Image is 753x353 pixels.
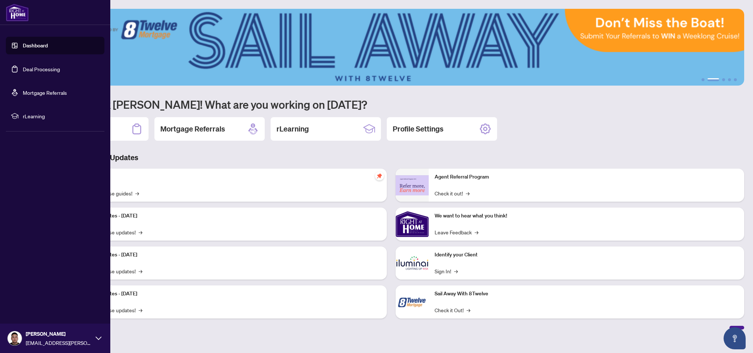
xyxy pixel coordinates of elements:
[23,112,99,120] span: rLearning
[38,97,744,111] h1: Welcome back [PERSON_NAME]! What are you working on [DATE]?
[702,78,704,81] button: 1
[26,330,92,338] span: [PERSON_NAME]
[139,267,142,275] span: →
[467,306,470,314] span: →
[435,290,738,298] p: Sail Away With 8Twelve
[135,189,139,197] span: →
[26,339,92,347] span: [EMAIL_ADDRESS][PERSON_NAME][DOMAIN_NAME]
[276,124,309,134] h2: rLearning
[23,42,48,49] a: Dashboard
[23,89,67,96] a: Mortgage Referrals
[724,327,746,349] button: Open asap
[77,173,381,181] p: Self-Help
[435,251,738,259] p: Identify your Client
[38,152,744,163] h3: Brokerage & Industry Updates
[475,228,478,236] span: →
[139,306,142,314] span: →
[160,124,225,134] h2: Mortgage Referrals
[435,306,470,314] a: Check it Out!→
[396,208,429,241] img: We want to hear what you think!
[77,290,381,298] p: Platform Updates - [DATE]
[23,66,60,72] a: Deal Processing
[728,78,731,81] button: 4
[396,285,429,318] img: Sail Away With 8Twelve
[393,124,443,134] h2: Profile Settings
[77,212,381,220] p: Platform Updates - [DATE]
[77,251,381,259] p: Platform Updates - [DATE]
[435,173,738,181] p: Agent Referral Program
[8,331,22,345] img: Profile Icon
[396,246,429,280] img: Identify your Client
[139,228,142,236] span: →
[734,78,737,81] button: 5
[435,267,458,275] a: Sign In!→
[38,9,744,86] img: Slide 1
[375,172,384,180] span: pushpin
[435,228,478,236] a: Leave Feedback→
[466,189,470,197] span: →
[454,267,458,275] span: →
[6,4,29,21] img: logo
[435,212,738,220] p: We want to hear what you think!
[396,175,429,195] img: Agent Referral Program
[707,78,719,81] button: 2
[722,78,725,81] button: 3
[435,189,470,197] a: Check it out!→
